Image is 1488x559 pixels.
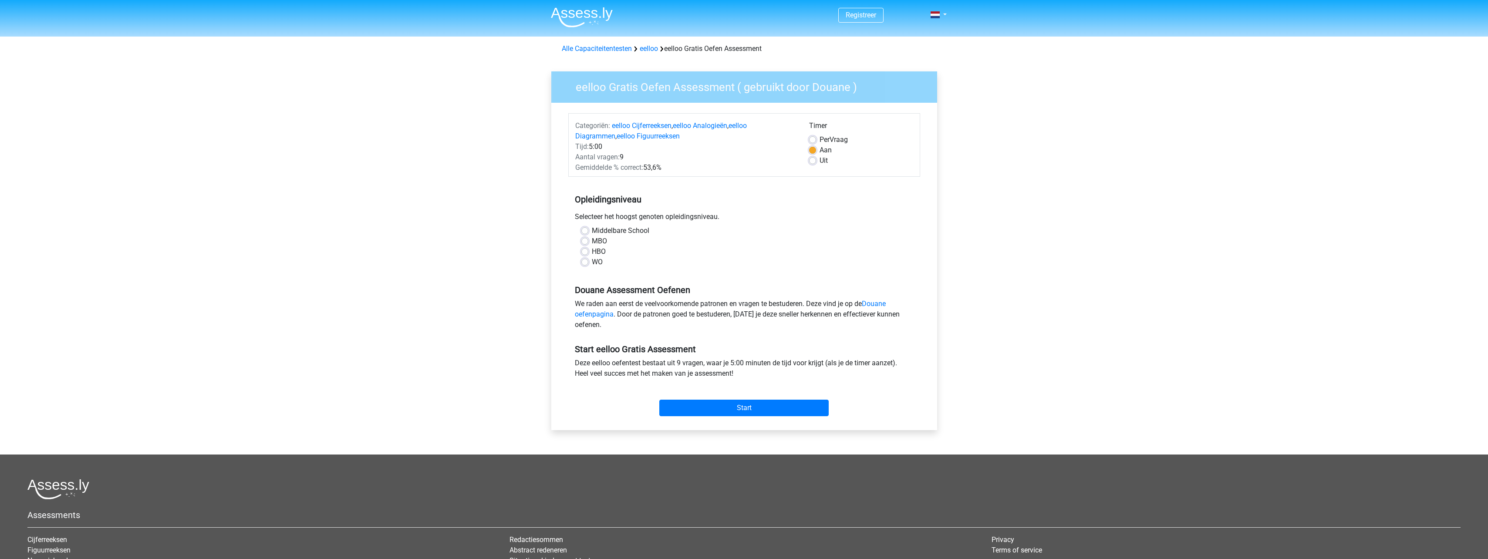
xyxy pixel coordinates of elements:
a: Alle Capaciteitentesten [562,44,632,53]
label: Vraag [820,135,848,145]
h5: Douane Assessment Oefenen [575,285,914,295]
a: Terms of service [992,546,1042,554]
h5: Assessments [27,510,1461,520]
a: Abstract redeneren [509,546,567,554]
div: eelloo Gratis Oefen Assessment [558,44,930,54]
a: Privacy [992,535,1014,544]
label: WO [592,257,603,267]
span: Categoriën: [575,121,610,130]
img: Assessly [551,7,613,27]
input: Start [659,400,829,416]
a: Registreer [846,11,876,19]
span: Per [820,135,830,144]
div: 9 [569,152,803,162]
span: Tijd: [575,142,589,151]
label: Aan [820,145,832,155]
label: HBO [592,246,606,257]
div: Timer [809,121,913,135]
div: 53,6% [569,162,803,173]
label: MBO [592,236,607,246]
span: Aantal vragen: [575,153,620,161]
h5: Opleidingsniveau [575,191,914,208]
div: , , , [569,121,803,141]
img: Assessly logo [27,479,89,499]
div: 5:00 [569,141,803,152]
div: Selecteer het hoogst genoten opleidingsniveau. [568,212,920,226]
a: Figuurreeksen [27,546,71,554]
label: Uit [820,155,828,166]
div: Deze eelloo oefentest bestaat uit 9 vragen, waar je 5:00 minuten de tijd voor krijgt (als je de t... [568,358,920,382]
span: Gemiddelde % correct: [575,163,643,172]
a: eelloo Cijferreeksen [612,121,671,130]
a: eelloo [640,44,658,53]
h5: Start eelloo Gratis Assessment [575,344,914,354]
label: Middelbare School [592,226,649,236]
a: Redactiesommen [509,535,563,544]
div: We raden aan eerst de veelvoorkomende patronen en vragen te bestuderen. Deze vind je op de . Door... [568,299,920,333]
h3: eelloo Gratis Oefen Assessment ( gebruikt door Douane ) [565,77,931,94]
a: Cijferreeksen [27,535,67,544]
a: eelloo Analogieën [673,121,727,130]
a: eelloo Figuurreeksen [617,132,680,140]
